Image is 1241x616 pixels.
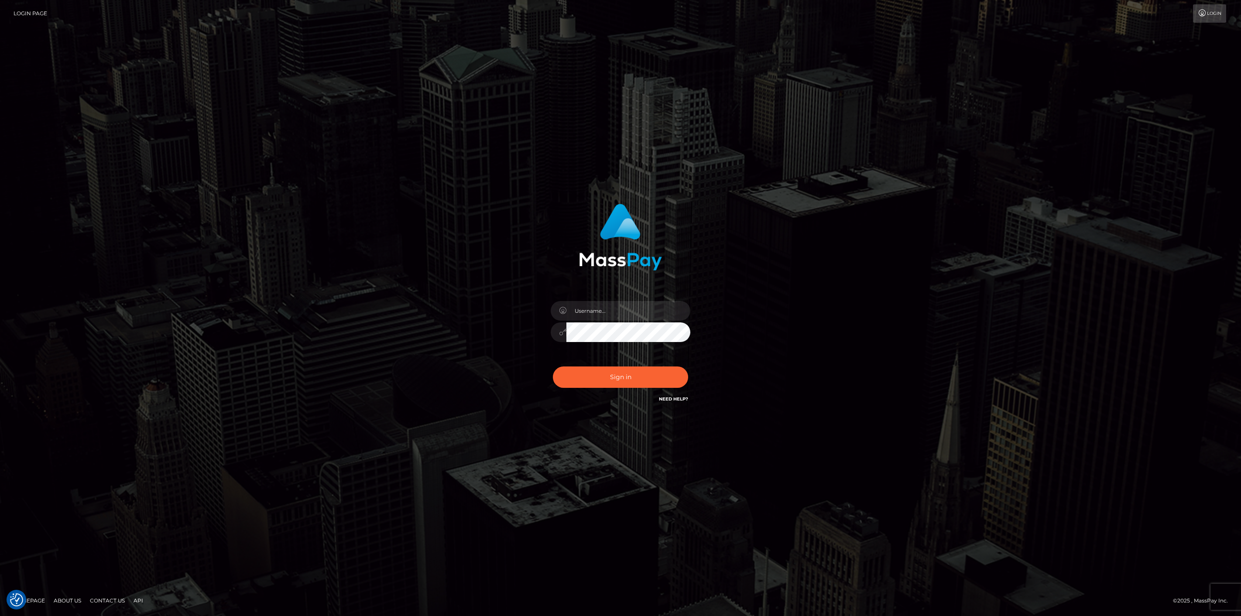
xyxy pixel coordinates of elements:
[50,594,85,607] a: About Us
[1173,596,1234,606] div: © 2025 , MassPay Inc.
[10,593,23,606] img: Revisit consent button
[566,301,690,321] input: Username...
[14,4,47,23] a: Login Page
[1193,4,1226,23] a: Login
[130,594,147,607] a: API
[659,396,688,402] a: Need Help?
[10,594,48,607] a: Homepage
[86,594,128,607] a: Contact Us
[10,593,23,606] button: Consent Preferences
[553,366,688,388] button: Sign in
[579,204,662,270] img: MassPay Login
